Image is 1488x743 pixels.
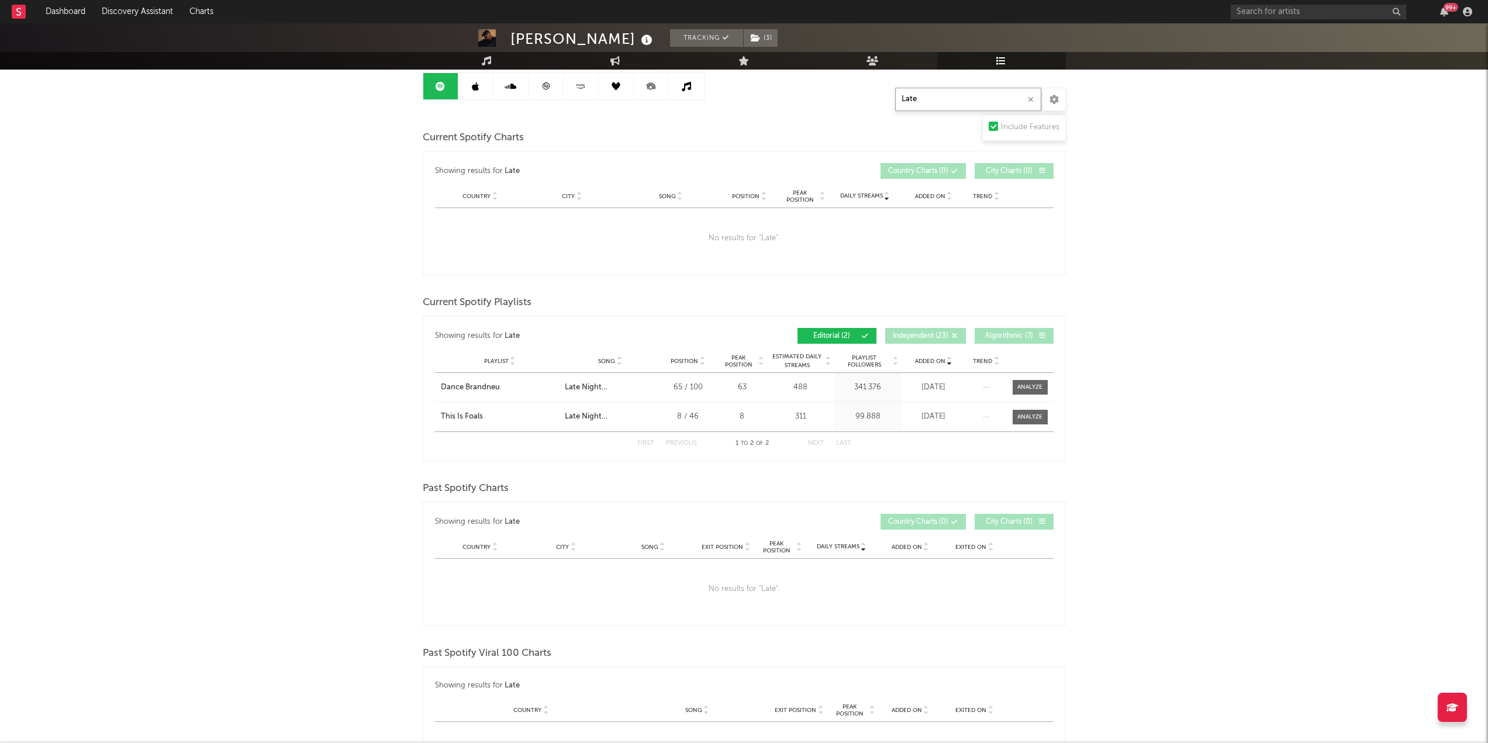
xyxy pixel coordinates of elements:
[817,542,859,551] span: Daily Streams
[743,29,778,47] span: ( 3 )
[1444,3,1458,12] div: 99 +
[435,208,1054,269] div: No results for " Late ".
[510,29,655,49] div: [PERSON_NAME]
[641,544,658,551] span: Song
[915,358,945,365] span: Added On
[904,411,963,423] div: [DATE]
[732,193,759,200] span: Position
[637,440,654,447] button: First
[659,193,676,200] span: Song
[720,437,785,451] div: 1 2 2
[770,353,824,370] span: Estimated Daily Streams
[892,707,922,714] span: Added On
[840,192,883,201] span: Daily Streams
[885,328,966,344] button: Independent(23)
[904,382,963,393] div: [DATE]
[441,411,483,423] div: This Is Foals
[955,544,986,551] span: Exited On
[982,519,1036,526] span: City Charts ( 0 )
[423,131,524,145] span: Current Spotify Charts
[462,193,491,200] span: Country
[565,382,656,393] div: Late Night ([PERSON_NAME] x Foals)
[685,707,702,714] span: Song
[782,189,819,203] span: Peak Position
[505,164,520,178] div: Late
[831,703,868,717] span: Peak Position
[808,440,824,447] button: Next
[423,482,509,496] span: Past Spotify Charts
[837,411,899,423] div: 99.888
[441,411,559,423] a: This Is Foals
[973,193,992,200] span: Trend
[505,515,520,529] div: Late
[513,707,541,714] span: Country
[881,163,966,179] button: Country Charts(0)
[671,358,698,365] span: Position
[892,544,922,551] span: Added On
[805,333,859,340] span: Editorial ( 2 )
[770,382,831,393] div: 488
[1001,120,1059,134] div: Include Features
[895,88,1041,111] input: Search Playlists/Charts
[758,540,795,554] span: Peak Position
[435,328,744,344] div: Showing results for
[562,193,575,200] span: City
[666,440,697,447] button: Previous
[484,358,509,365] span: Playlist
[888,168,948,175] span: Country Charts ( 0 )
[435,163,744,179] div: Showing results for
[598,358,615,365] span: Song
[1440,7,1448,16] button: 99+
[955,707,986,714] span: Exited On
[441,382,500,393] div: Dance Brandneu
[662,382,714,393] div: 65 / 100
[720,382,764,393] div: 63
[435,559,1054,620] div: No results for " Late ".
[915,193,945,200] span: Added On
[670,29,743,47] button: Tracking
[1231,5,1406,19] input: Search for artists
[435,514,744,530] div: Showing results for
[565,411,656,423] div: Late Night ([PERSON_NAME] x Foals)
[720,354,757,368] span: Peak Position
[505,329,520,343] div: Late
[756,441,763,446] span: of
[770,411,831,423] div: 311
[837,382,899,393] div: 341.376
[888,519,948,526] span: Country Charts ( 0 )
[775,707,816,714] span: Exit Position
[720,411,764,423] div: 8
[662,411,714,423] div: 8 / 46
[973,358,992,365] span: Trend
[836,440,851,447] button: Last
[893,333,948,340] span: Independent ( 23 )
[505,679,520,693] div: Late
[982,168,1036,175] span: City Charts ( 0 )
[797,328,876,344] button: Editorial(2)
[423,296,531,310] span: Current Spotify Playlists
[741,441,748,446] span: to
[744,29,778,47] button: (3)
[881,514,966,530] button: Country Charts(0)
[975,163,1054,179] button: City Charts(0)
[982,333,1036,340] span: Algorithmic ( 7 )
[702,544,743,551] span: Exit Position
[975,328,1054,344] button: Algorithmic(7)
[462,544,491,551] span: Country
[423,647,551,661] span: Past Spotify Viral 100 Charts
[975,514,1054,530] button: City Charts(0)
[556,544,569,551] span: City
[837,354,892,368] span: Playlist Followers
[435,679,744,693] div: Showing results for
[441,382,559,393] a: Dance Brandneu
